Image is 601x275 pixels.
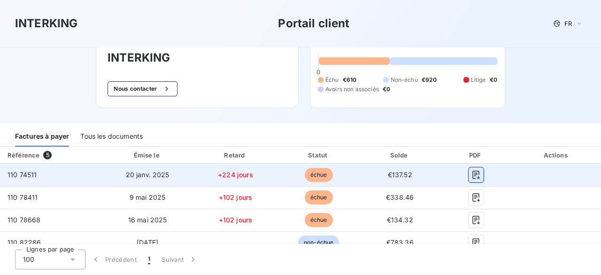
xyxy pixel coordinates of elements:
[8,238,41,246] span: 110 82286
[387,216,413,224] span: €134.32
[391,76,418,84] span: Non-échu
[8,193,38,201] span: 110 78411
[103,150,191,160] div: Émise le
[316,68,320,76] span: 0
[325,85,379,94] span: Avoirs non associés
[279,150,358,160] div: Statut
[8,151,39,159] div: Référence
[564,20,572,27] span: FR
[195,150,276,160] div: Retard
[362,150,438,160] div: Solde
[471,76,486,84] span: Litige
[305,213,333,227] span: échue
[148,255,150,264] span: 1
[108,49,287,66] h3: INTERKING
[23,255,34,264] span: 100
[108,81,177,96] button: Nous contacter
[130,193,166,201] span: 9 mai 2025
[80,127,143,147] div: Tous les documents
[156,250,203,269] button: Suivant
[219,193,253,201] span: +102 jours
[325,76,339,84] span: Échu
[128,216,167,224] span: 16 mai 2025
[305,190,333,204] span: échue
[422,76,437,84] span: €920
[388,171,412,179] span: €137.52
[15,15,77,32] h3: INTERKING
[218,171,253,179] span: +224 jours
[142,250,156,269] button: 1
[383,85,390,94] span: €0
[8,171,37,179] span: 110 74511
[386,193,414,201] span: €338.46
[8,216,40,224] span: 110 78668
[514,150,599,160] div: Actions
[298,236,339,250] span: non-échue
[305,168,333,182] span: échue
[343,76,357,84] span: €610
[85,250,142,269] button: Précédent
[278,15,349,32] h3: Portail client
[43,151,52,159] span: 5
[386,238,414,246] span: €783.36
[15,127,69,147] div: Factures à payer
[442,150,510,160] div: PDF
[219,216,253,224] span: +102 jours
[126,171,170,179] span: 20 janv. 2025
[137,238,159,246] span: [DATE]
[490,76,497,84] span: €0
